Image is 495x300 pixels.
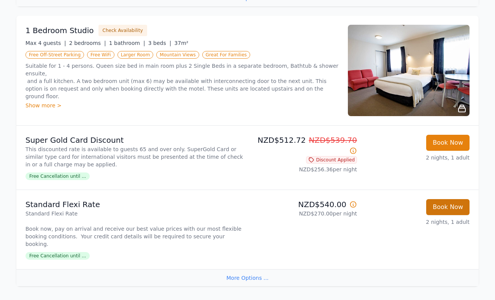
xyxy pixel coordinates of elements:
p: 2 nights, 1 adult [363,154,470,161]
span: 3 beds | [148,40,171,46]
div: More Options ... [16,269,479,286]
p: NZD$512.72 [251,135,357,156]
p: Super Gold Card Discount [25,135,244,145]
span: 37m² [174,40,188,46]
button: Check Availability [98,25,147,36]
span: Free Cancellation until ... [25,252,90,260]
p: 2 nights, 1 adult [363,218,470,226]
span: Discount Applied [306,156,357,164]
span: Larger Room [117,51,154,59]
span: 2 bedrooms | [69,40,106,46]
div: Show more > [25,102,339,109]
span: 1 bathroom | [109,40,145,46]
span: Great For Families [202,51,250,59]
span: Free WiFi [87,51,114,59]
button: Book Now [426,199,470,215]
span: Mountain Views [156,51,199,59]
span: NZD$539.70 [309,136,357,145]
p: Standard Flexi Rate Book now, pay on arrival and receive our best value prices with our most flex... [25,210,244,248]
span: Max 4 guests | [25,40,66,46]
span: Free Off-Street Parking [25,51,84,59]
p: NZD$270.00 per night [251,210,357,217]
p: NZD$540.00 [251,199,357,210]
p: NZD$256.36 per night [251,166,357,173]
p: Suitable for 1 - 4 persons. Queen size bed in main room plus 2 Single Beds in a separate bedroom,... [25,62,339,100]
button: Book Now [426,135,470,151]
h3: 1 Bedroom Studio [25,25,94,36]
p: Standard Flexi Rate [25,199,244,210]
p: This discounted rate is available to guests 65 and over only. SuperGold Card or similar type card... [25,145,244,168]
span: Free Cancellation until ... [25,172,90,180]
